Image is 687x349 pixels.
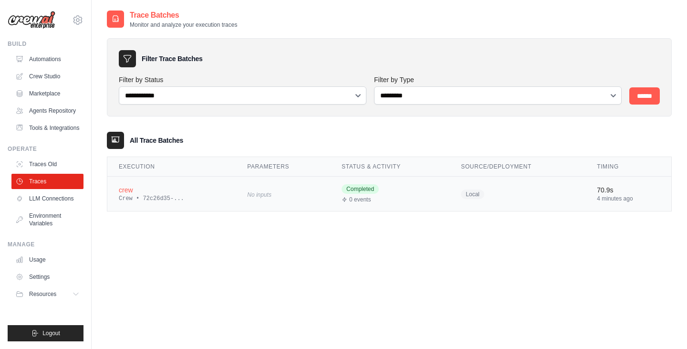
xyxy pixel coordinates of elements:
a: Usage [11,252,83,267]
span: 0 events [349,196,371,203]
span: Completed [342,184,379,194]
a: LLM Connections [11,191,83,206]
th: Execution [107,157,236,177]
label: Filter by Type [374,75,622,85]
tr: View details for crew execution [107,177,671,212]
span: No inputs [247,191,271,198]
div: crew [119,185,224,195]
a: Crew Studio [11,69,83,84]
div: 70.9s [597,185,660,195]
div: Manage [8,241,83,248]
div: Crew • 72c26d35-... [119,195,224,202]
div: No inputs [247,188,319,201]
div: Operate [8,145,83,153]
h3: All Trace Batches [130,136,183,145]
a: Settings [11,269,83,285]
span: Local [461,190,484,199]
p: Monitor and analyze your execution traces [130,21,237,29]
button: Logout [8,325,83,341]
span: Resources [29,290,56,298]
a: Marketplace [11,86,83,101]
div: 4 minutes ago [597,195,660,202]
button: Resources [11,286,83,302]
a: Traces [11,174,83,189]
a: Traces Old [11,157,83,172]
a: Automations [11,52,83,67]
a: Tools & Integrations [11,120,83,136]
th: Status & Activity [330,157,449,177]
label: Filter by Status [119,75,366,85]
div: Build [8,40,83,48]
a: Environment Variables [11,208,83,231]
h2: Trace Batches [130,10,237,21]
img: Logo [8,11,55,29]
a: Agents Repository [11,103,83,118]
th: Timing [585,157,671,177]
span: Logout [42,329,60,337]
h3: Filter Trace Batches [142,54,202,63]
th: Source/Deployment [449,157,585,177]
th: Parameters [236,157,330,177]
